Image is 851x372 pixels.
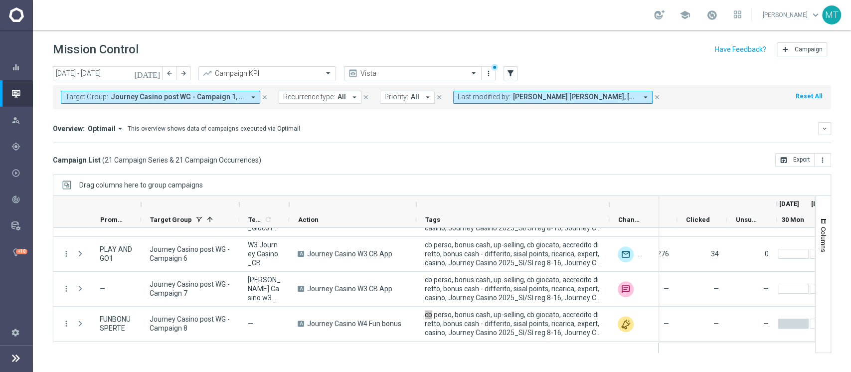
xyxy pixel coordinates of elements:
[782,216,804,223] span: 30 Mon
[338,93,346,101] span: All
[79,181,203,189] div: Row Groups
[279,91,361,104] button: Recurrence type: All arrow_drop_down
[53,307,659,342] div: Press SPACE to select this row.
[775,156,831,164] multiple-options-button: Export to CSV
[664,285,669,293] span: —
[484,67,494,79] button: more_vert
[425,275,601,302] span: cb perso, bonus cash, up-selling, cb giocato, accredito diretto, bonus cash - differito, sisal po...
[641,93,650,102] i: arrow_drop_down
[298,251,304,257] span: A
[380,91,435,104] button: Priority: All arrow_drop_down
[65,93,108,101] span: Target Group:
[150,280,231,298] span: Journey Casino post WG - Campaign 7
[638,246,654,262] img: Other
[11,169,32,178] div: Execute
[504,66,517,80] button: filter_alt
[361,92,370,103] button: close
[810,9,821,20] span: keyboard_arrow_down
[62,284,71,293] button: more_vert
[11,142,32,151] div: Plan
[150,315,231,333] span: Journey Casino post WG - Campaign 8
[176,66,190,80] button: arrow_forward
[795,91,823,102] button: Reset All
[79,181,203,189] span: Drag columns here to group campaigns
[654,94,661,101] i: close
[765,250,769,258] span: 0
[150,245,231,263] span: Journey Casino post WG - Campaign 6
[781,45,789,53] i: add
[85,124,128,133] button: Optimail arrow_drop_down
[11,221,32,230] div: Data Studio
[686,216,710,223] span: Clicked
[53,124,85,133] h3: Overview:
[11,63,33,71] button: equalizer Dashboard
[762,7,822,22] a: [PERSON_NAME]keyboard_arrow_down
[513,93,637,101] span: Maria Grazia Garofalo Matteo Turri Nora Giussani marco Maccarrone
[11,116,20,125] i: person_search
[62,249,71,258] button: more_vert
[263,214,272,225] span: Calculate column
[180,70,187,77] i: arrow_forward
[350,93,359,102] i: arrow_drop_down
[425,240,601,267] span: cb perso, bonus cash, up-selling, cb giocato, accredito diretto, bonus cash - differito, sisal po...
[11,328,20,337] i: settings
[618,246,634,262] img: Optimail
[348,68,358,78] i: preview
[11,116,32,125] div: Explore
[133,66,163,81] button: [DATE]
[711,250,719,258] span: 34
[680,9,690,20] span: school
[248,319,253,328] span: —
[344,66,482,80] ng-select: Vista
[618,281,634,297] img: Skebby SMS
[248,275,281,302] span: J. Casino w3 CB
[88,124,116,133] span: Optimail
[763,320,769,328] span: —
[62,319,71,328] button: more_vert
[298,321,304,327] span: A
[11,248,20,257] i: lightbulb
[384,93,408,101] span: Priority:
[100,284,105,293] span: —
[11,142,20,151] i: gps_fixed
[411,93,419,101] span: All
[491,64,498,71] div: There are unsaved changes
[16,249,27,254] div: +10
[819,156,827,164] i: more_vert
[249,93,258,102] i: arrow_drop_down
[248,240,281,267] span: W3 Journey Casino_CB
[261,94,268,101] i: close
[11,195,33,203] button: track_changes Analyze
[713,320,719,328] span: —
[11,248,33,256] button: lightbulb Optibot +10
[11,80,32,107] div: Mission Control
[283,93,335,101] span: Recurrence type:
[298,286,304,292] span: A
[11,222,33,230] div: Data Studio
[53,237,659,272] div: Press SPACE to select this row.
[435,92,444,103] button: close
[100,216,124,223] span: Promotions
[713,285,719,293] span: —
[821,125,828,132] i: keyboard_arrow_down
[822,5,841,24] div: MT
[715,46,766,53] input: Have Feedback?
[11,143,33,151] button: gps_fixed Plan
[820,227,828,252] span: Columns
[775,153,815,167] button: open_in_browser Export
[485,69,493,77] i: more_vert
[436,94,443,101] i: close
[795,46,823,53] span: Campaign
[506,69,515,78] i: filter_alt
[362,94,369,101] i: close
[105,156,259,165] span: 21 Campaign Series & 21 Campaign Occurrences
[166,70,173,77] i: arrow_back
[425,216,440,223] span: Tags
[618,316,634,332] img: Other
[11,90,33,98] button: Mission Control
[453,91,653,104] button: Last modified by: [PERSON_NAME] [PERSON_NAME], [PERSON_NAME], [PERSON_NAME], [PERSON_NAME] arrow_...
